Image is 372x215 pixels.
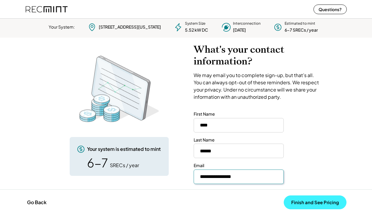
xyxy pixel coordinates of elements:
[285,21,315,26] div: Estimated to mint
[194,44,321,67] h2: What's your contact information?
[313,5,347,14] button: Questions?
[233,21,261,26] div: Interconnection
[87,146,161,152] div: Your system is estimated to mint
[284,195,346,209] button: Finish and See Pricing
[285,27,318,33] div: 6-7 SRECs / year
[233,27,246,33] div: [DATE]
[185,27,208,33] div: 5.52 kW DC
[194,163,204,169] div: Email
[185,21,205,26] div: System Size
[194,137,215,143] div: Last Name
[26,1,68,17] img: recmint-logotype%403x%20%281%29.jpeg
[99,24,161,30] div: [STREET_ADDRESS][US_STATE]
[194,72,321,101] div: We may email you to complete sign-up, but that’s all. You can always opt-out of these reminders. ...
[194,111,215,117] div: First Name
[49,24,75,30] div: Your System:
[71,53,167,125] img: RecMintArtboard%203%20copy%204.png
[25,196,48,209] button: Go Back
[87,157,108,169] div: 6-7
[110,162,139,169] div: SRECs / year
